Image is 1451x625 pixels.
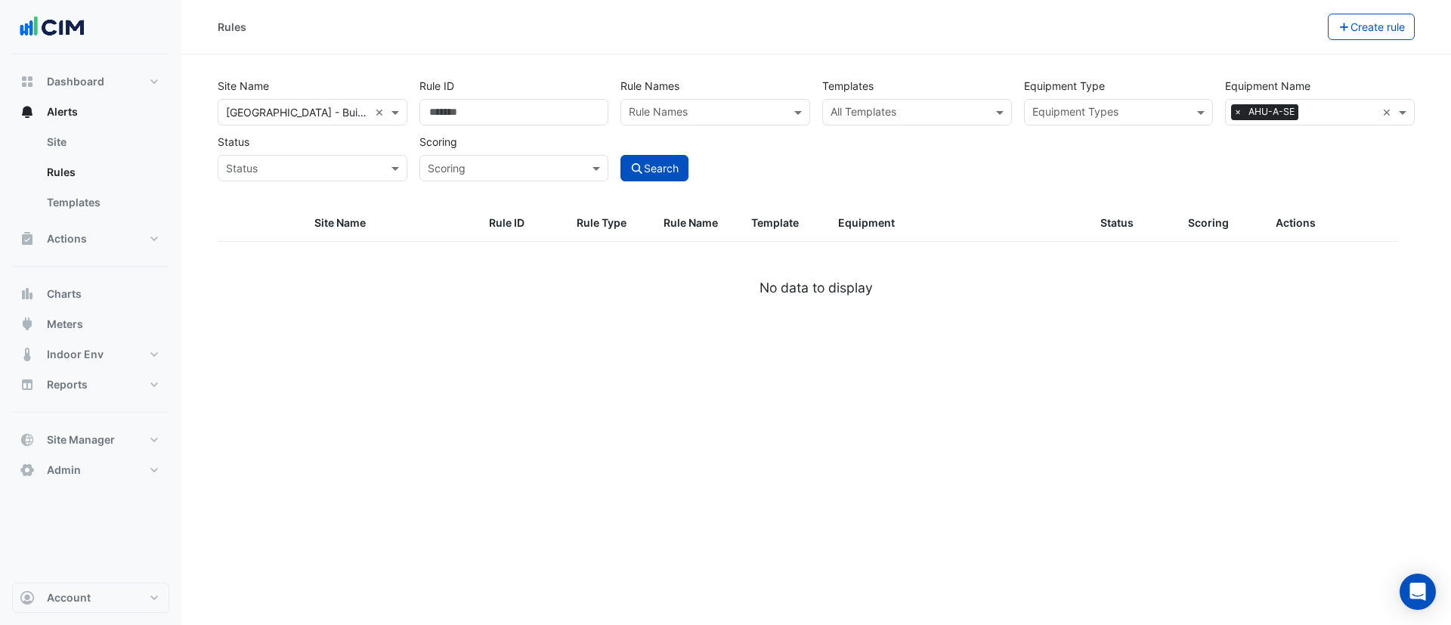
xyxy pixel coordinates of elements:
span: Reports [47,377,88,392]
div: Template [751,215,821,232]
span: Actions [47,231,87,246]
div: Scoring [1188,215,1258,232]
app-icon: Site Manager [20,432,35,447]
span: Account [47,590,91,605]
app-icon: Admin [20,463,35,478]
button: Indoor Env [12,339,169,370]
img: Company Logo [18,12,86,42]
button: Alerts [12,97,169,127]
label: Status [218,128,249,155]
span: Clear [1382,104,1395,120]
app-icon: Reports [20,377,35,392]
span: Indoor Env [47,347,104,362]
label: Site Name [218,73,269,99]
button: Site Manager [12,425,169,455]
div: All Templates [828,104,896,123]
label: Rule ID [419,73,454,99]
span: Dashboard [47,74,104,89]
label: Rule Names [620,73,679,99]
button: Meters [12,309,169,339]
span: × [1231,104,1245,119]
div: No data to display [218,278,1415,298]
div: Equipment Types [1030,104,1118,123]
div: Rules [218,19,246,35]
div: Site Name [314,215,471,232]
button: Search [620,155,688,181]
div: Rule Names [626,104,688,123]
label: Equipment Type [1024,73,1105,99]
span: Site Manager [47,432,115,447]
div: Alerts [12,127,169,224]
div: Rule ID [489,215,558,232]
label: Templates [822,73,874,99]
app-icon: Dashboard [20,74,35,89]
button: Charts [12,279,169,309]
span: Admin [47,463,81,478]
a: Templates [35,187,169,218]
div: Equipment [838,215,1082,232]
button: Actions [12,224,169,254]
a: Rules [35,157,169,187]
span: Clear [375,104,388,120]
button: Reports [12,370,169,400]
div: Open Intercom Messenger [1400,574,1436,610]
button: Create rule [1328,14,1415,40]
label: Scoring [419,128,457,155]
app-icon: Actions [20,231,35,246]
button: Admin [12,455,169,485]
app-icon: Meters [20,317,35,332]
span: Alerts [47,104,78,119]
div: Rule Name [664,215,733,232]
button: Account [12,583,169,613]
button: Dashboard [12,67,169,97]
div: Rule Type [577,215,646,232]
a: Site [35,127,169,157]
app-icon: Indoor Env [20,347,35,362]
span: Meters [47,317,83,332]
div: Actions [1276,215,1388,232]
app-icon: Alerts [20,104,35,119]
span: Charts [47,286,82,302]
div: Status [1100,215,1170,232]
span: AHU-A-SE [1245,104,1298,119]
app-icon: Charts [20,286,35,302]
label: Equipment Name [1225,73,1310,99]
